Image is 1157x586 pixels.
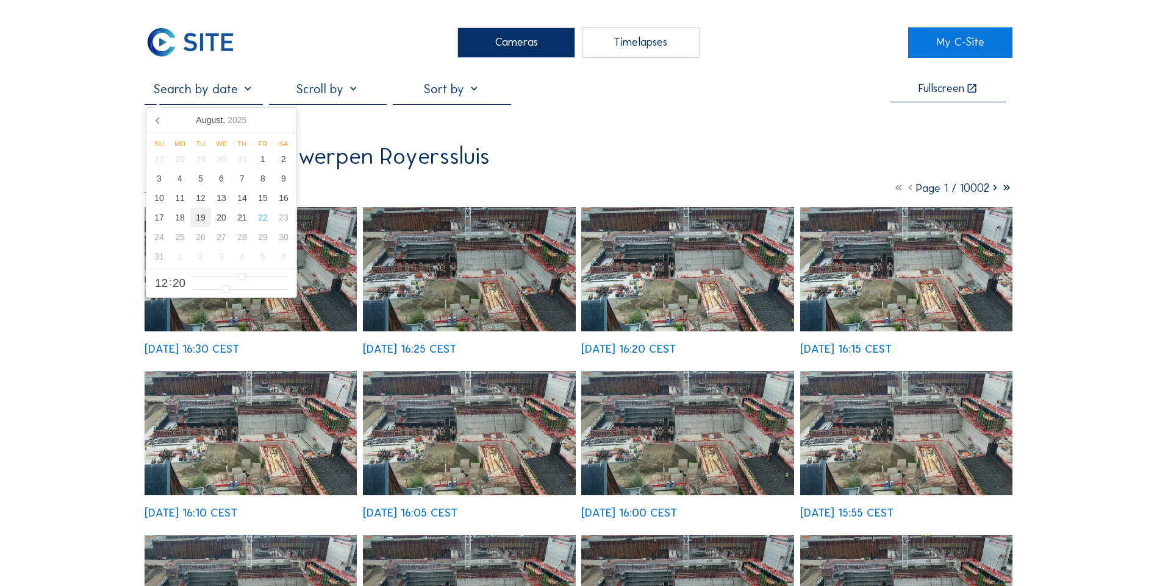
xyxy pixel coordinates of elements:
div: 16 [273,188,294,208]
span: Page 1 / 10002 [916,181,989,195]
div: We [211,140,232,147]
div: 3 [211,247,232,266]
img: C-SITE Logo [145,27,235,58]
div: [DATE] 16:25 CEST [363,344,456,355]
div: 23 [273,208,294,227]
div: 1 [253,149,273,169]
div: Su [149,140,170,147]
span: : [169,278,171,286]
div: [DATE] 16:10 CEST [145,507,237,519]
div: 20 [211,208,232,227]
div: 28 [232,227,253,247]
div: 6 [211,169,232,188]
div: 10 [149,188,170,208]
div: 27 [149,149,170,169]
div: 3 [149,169,170,188]
div: 4 [170,169,190,188]
div: Fullscreen [919,83,964,95]
div: 26 [190,227,211,247]
div: 30 [273,227,294,247]
div: 1 [170,247,190,266]
span: 12 [155,277,168,289]
img: image_52734919 [800,371,1012,495]
div: Th [232,140,253,147]
div: Cameras [457,27,575,58]
div: Sa [273,140,294,147]
div: Mo [170,140,190,147]
div: 8 [253,169,273,188]
div: 22 [253,208,273,227]
div: 19 [190,208,211,227]
div: 27 [211,227,232,247]
div: [DATE] 16:15 CEST [800,344,892,355]
div: 5 [190,169,211,188]
div: Rinkoniën / Antwerpen Royerssluis [145,145,490,168]
div: [DATE] 16:30 CEST [145,344,239,355]
div: 15 [253,188,273,208]
div: 31 [232,149,253,169]
div: [DATE] 16:20 CEST [581,344,676,355]
div: 29 [190,149,211,169]
i: 2025 [227,115,246,125]
img: image_52735854 [145,207,357,331]
div: [DATE] 15:55 CEST [800,507,894,519]
img: image_52735624 [581,207,793,331]
div: 28 [170,149,190,169]
div: 25 [170,227,190,247]
div: [DATE] 16:05 CEST [363,507,457,519]
div: 18 [170,208,190,227]
div: Camera 2 [145,178,267,194]
div: 4 [232,247,253,266]
img: image_52735460 [800,207,1012,331]
img: image_52735159 [363,371,575,495]
div: 29 [253,227,273,247]
img: image_52735083 [581,371,793,495]
div: 17 [149,208,170,227]
a: C-SITE Logo [145,27,249,58]
div: [DATE] 16:00 CEST [581,507,677,519]
a: My C-Site [908,27,1012,58]
div: 13 [211,188,232,208]
span: 20 [173,277,185,289]
div: 9 [273,169,294,188]
div: Timelapses [582,27,700,58]
img: image_52735694 [363,207,575,331]
div: 5 [253,247,273,266]
img: image_52735315 [145,371,357,495]
div: 11 [170,188,190,208]
div: 2 [190,247,211,266]
div: Fr [253,140,273,147]
div: 6 [273,247,294,266]
div: 24 [149,227,170,247]
div: 7 [232,169,253,188]
input: Search by date 󰅀 [145,81,262,96]
div: 21 [232,208,253,227]
div: Tu [190,140,211,147]
div: 14 [232,188,253,208]
div: 30 [211,149,232,169]
div: 12 [190,188,211,208]
div: 31 [149,247,170,266]
div: August, [192,110,252,130]
div: 2 [273,149,294,169]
